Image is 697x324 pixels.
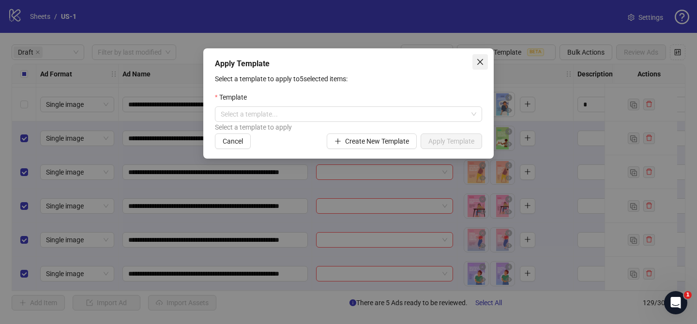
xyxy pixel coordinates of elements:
label: Template [215,92,253,103]
span: 1 [684,291,692,299]
div: Select a template to apply [215,122,482,133]
span: Create New Template [345,137,409,145]
span: Cancel [223,137,243,145]
button: Apply Template [421,133,482,149]
span: close [476,58,484,66]
iframe: Intercom live chat [664,291,687,314]
button: Close [472,54,488,70]
button: Create New Template [327,133,417,149]
span: plus [334,138,341,145]
button: Cancel [215,133,251,149]
div: Apply Template [215,58,482,70]
p: Select a template to apply to 5 selected items: [215,74,482,84]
